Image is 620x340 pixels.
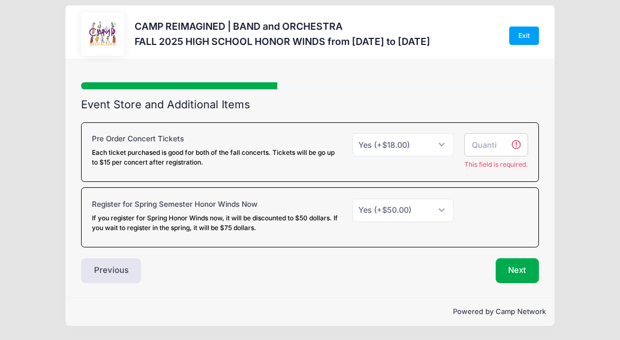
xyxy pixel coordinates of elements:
[464,133,528,156] input: Quantity
[81,98,539,111] h2: Event Store and Additional Items
[135,36,430,47] h3: FALL 2025 HIGH SCHOOL HONOR WINDS from [DATE] to [DATE]
[92,148,342,167] div: Each ticket purchased is good for both of the fall concerts. Tickets will be go up to $15 per con...
[92,133,342,167] label: Pre Order Concert Tickets
[464,160,528,169] span: This field is required.
[92,213,342,233] div: If you register for Spring Honor Winds now, it will be discounted to $50 dollars. If you wait to ...
[92,199,342,233] label: Register for Spring Semester Honor Winds Now
[496,258,539,283] button: Next
[74,306,546,317] p: Powered by Camp Network
[509,27,539,45] a: Exit
[135,21,430,32] h3: CAMP REIMAGINED | BAND and ORCHESTRA
[81,258,142,283] button: Previous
